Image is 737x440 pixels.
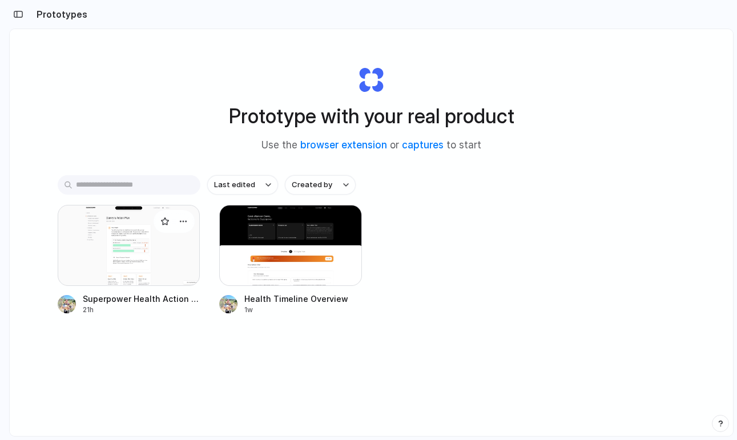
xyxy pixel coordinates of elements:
[244,293,362,305] span: Health Timeline Overview
[300,139,387,151] a: browser extension
[32,7,87,21] h2: Prototypes
[402,139,444,151] a: captures
[58,205,200,315] a: Superpower Health Action Plan: Key Insights & RecommendationsSuperpower Health Action Plan: Key I...
[229,101,514,131] h1: Prototype with your real product
[83,293,200,305] span: Superpower Health Action Plan: Key Insights & Recommendations
[83,305,200,315] div: 21h
[214,179,255,191] span: Last edited
[261,138,481,153] span: Use the or to start
[207,175,278,195] button: Last edited
[285,175,356,195] button: Created by
[292,179,332,191] span: Created by
[244,305,362,315] div: 1w
[219,205,362,315] a: Health Timeline OverviewHealth Timeline Overview1w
